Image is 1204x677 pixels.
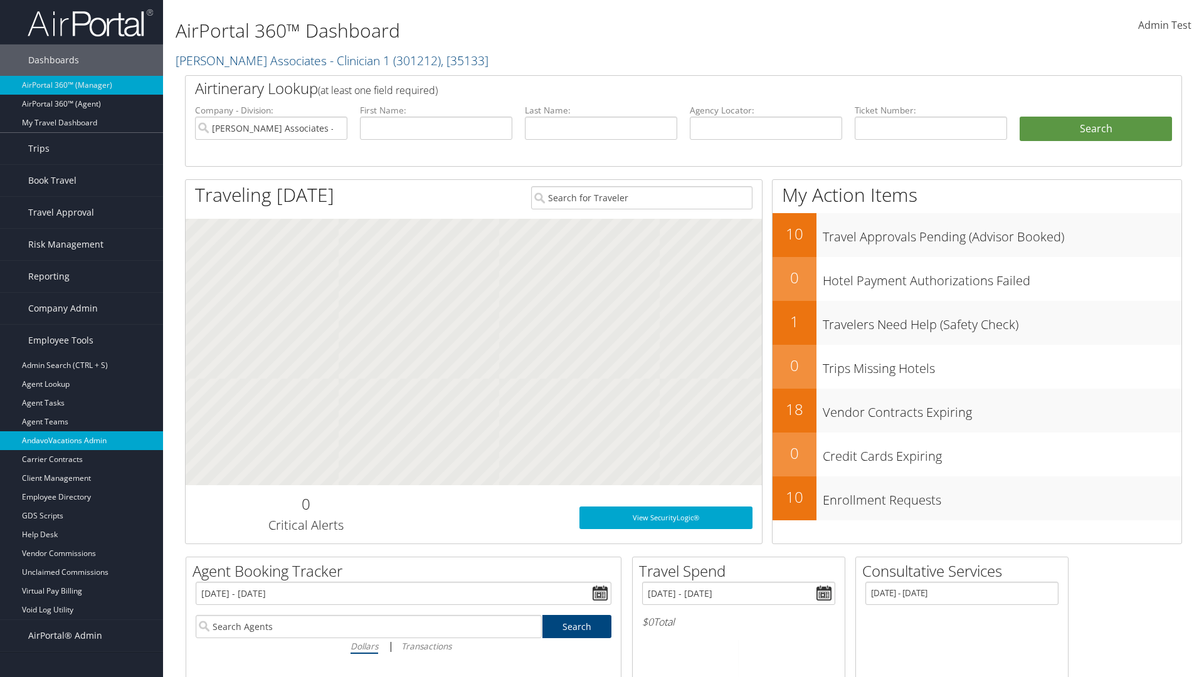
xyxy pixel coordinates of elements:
[28,133,50,164] span: Trips
[1020,117,1172,142] button: Search
[773,257,1181,301] a: 0Hotel Payment Authorizations Failed
[773,311,816,332] h2: 1
[28,261,70,292] span: Reporting
[773,213,1181,257] a: 10Travel Approvals Pending (Advisor Booked)
[773,182,1181,208] h1: My Action Items
[542,615,612,638] a: Search
[193,560,621,582] h2: Agent Booking Tracker
[642,615,653,629] span: $0
[28,229,103,260] span: Risk Management
[28,45,79,76] span: Dashboards
[1138,6,1191,45] a: Admin Test
[773,476,1181,520] a: 10Enrollment Requests
[28,8,153,38] img: airportal-logo.png
[823,354,1181,377] h3: Trips Missing Hotels
[773,389,1181,433] a: 18Vendor Contracts Expiring
[773,267,816,288] h2: 0
[195,182,334,208] h1: Traveling [DATE]
[393,52,441,69] span: ( 301212 )
[401,640,451,652] i: Transactions
[823,485,1181,509] h3: Enrollment Requests
[28,165,77,196] span: Book Travel
[196,615,542,638] input: Search Agents
[176,52,488,69] a: [PERSON_NAME] Associates - Clinician 1
[773,301,1181,345] a: 1Travelers Need Help (Safety Check)
[318,83,438,97] span: (at least one field required)
[195,517,416,534] h3: Critical Alerts
[690,104,842,117] label: Agency Locator:
[823,266,1181,290] h3: Hotel Payment Authorizations Failed
[28,325,93,356] span: Employee Tools
[855,104,1007,117] label: Ticket Number:
[773,486,816,508] h2: 10
[525,104,677,117] label: Last Name:
[28,197,94,228] span: Travel Approval
[531,186,752,209] input: Search for Traveler
[195,493,416,515] h2: 0
[441,52,488,69] span: , [ 35133 ]
[579,506,752,529] a: View SecurityLogic®
[195,104,347,117] label: Company - Division:
[773,399,816,420] h2: 18
[823,222,1181,246] h3: Travel Approvals Pending (Advisor Booked)
[862,560,1068,582] h2: Consultative Services
[1138,18,1191,32] span: Admin Test
[773,223,816,244] h2: 10
[823,310,1181,333] h3: Travelers Need Help (Safety Check)
[28,293,98,324] span: Company Admin
[823,441,1181,465] h3: Credit Cards Expiring
[176,18,853,44] h1: AirPortal 360™ Dashboard
[196,638,611,654] div: |
[773,355,816,376] h2: 0
[195,78,1089,99] h2: Airtinerary Lookup
[28,620,102,651] span: AirPortal® Admin
[642,615,835,629] h6: Total
[639,560,845,582] h2: Travel Spend
[773,443,816,464] h2: 0
[773,345,1181,389] a: 0Trips Missing Hotels
[360,104,512,117] label: First Name:
[773,433,1181,476] a: 0Credit Cards Expiring
[823,397,1181,421] h3: Vendor Contracts Expiring
[351,640,378,652] i: Dollars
